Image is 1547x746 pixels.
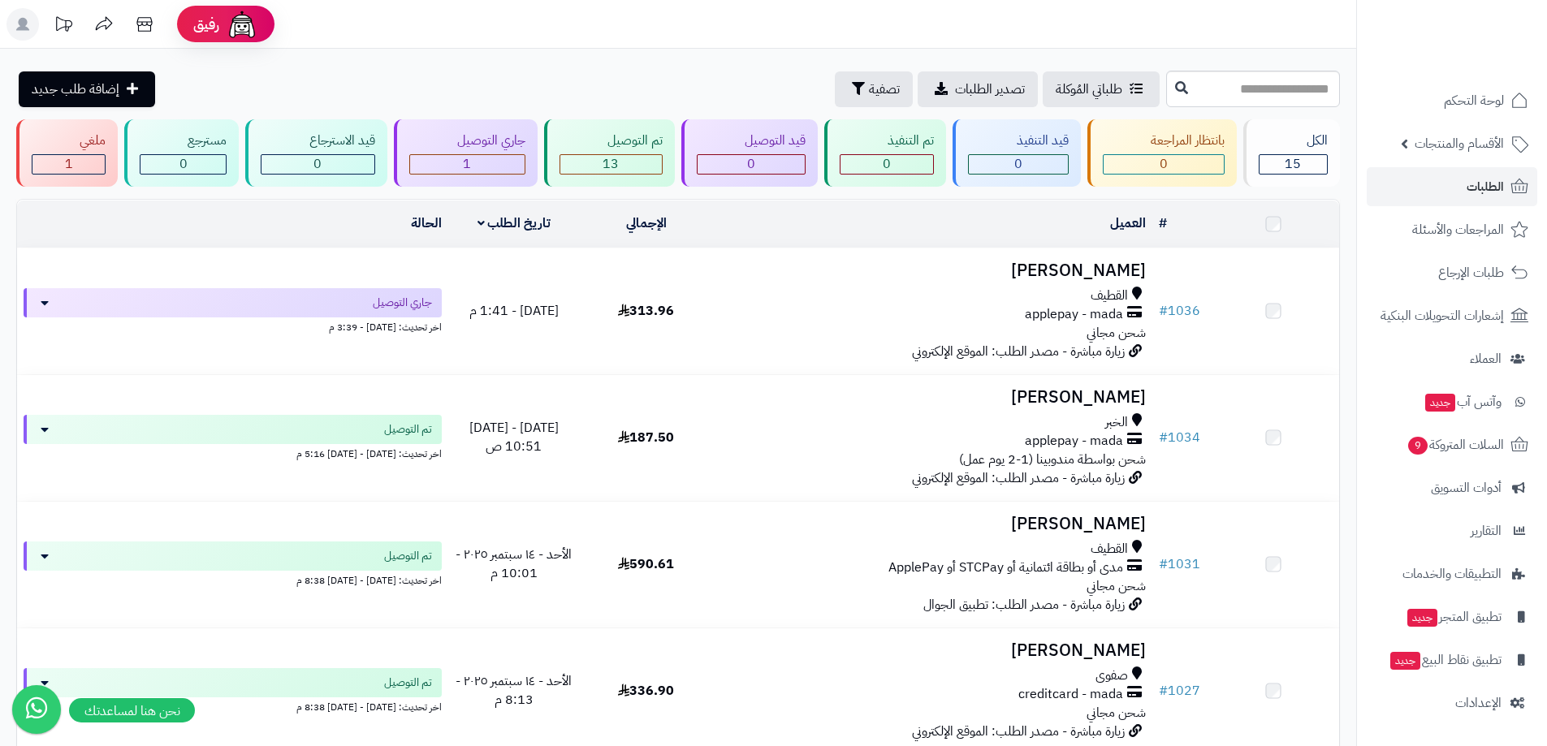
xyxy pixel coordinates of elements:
div: 13 [560,155,662,174]
a: قيد التوصيل 0 [678,119,821,187]
span: طلباتي المُوكلة [1056,80,1122,99]
div: 1 [410,155,525,174]
span: الخبر [1105,413,1128,432]
span: جديد [1390,652,1420,670]
div: 0 [1104,155,1224,174]
a: #1034 [1159,428,1200,447]
span: 187.50 [618,428,674,447]
a: وآتس آبجديد [1367,382,1537,421]
a: تم التوصيل 13 [541,119,678,187]
a: الطلبات [1367,167,1537,206]
a: الكل15 [1240,119,1343,187]
span: 0 [747,154,755,174]
span: الأحد - ١٤ سبتمبر ٢٠٢٥ - 10:01 م [456,545,572,583]
a: الإجمالي [626,213,667,233]
div: 0 [969,155,1067,174]
span: زيارة مباشرة - مصدر الطلب: تطبيق الجوال [923,595,1125,614]
span: التقارير [1471,520,1502,542]
span: تم التوصيل [384,421,432,438]
button: تصفية [835,71,913,107]
span: 0 [313,154,322,174]
span: 336.90 [618,681,674,701]
h3: [PERSON_NAME] [719,515,1146,533]
span: صفوى [1095,666,1128,685]
span: 13 [603,154,619,174]
a: #1027 [1159,681,1200,701]
span: تصدير الطلبات [955,80,1025,99]
div: قيد التوصيل [697,132,806,150]
a: # [1159,213,1167,233]
span: # [1159,681,1168,701]
span: جديد [1425,394,1455,412]
span: 15 [1285,154,1301,174]
a: التقارير [1367,511,1537,550]
a: الحالة [411,213,442,233]
div: قيد التنفيذ [968,132,1068,150]
div: اخر تحديث: [DATE] - [DATE] 5:16 م [24,444,442,461]
div: قيد الاسترجاع [261,132,374,150]
span: # [1159,301,1168,321]
a: إشعارات التحويلات البنكية [1367,296,1537,335]
a: العميل [1110,213,1146,233]
div: 0 [261,155,374,174]
span: الإعدادات [1455,692,1502,714]
span: 0 [883,154,891,174]
a: الإعدادات [1367,683,1537,722]
a: السلات المتروكة9 [1367,425,1537,464]
div: الكل [1259,132,1328,150]
div: 1 [32,155,105,174]
span: الأقسام والمنتجات [1415,132,1504,155]
a: ملغي 1 [13,119,121,187]
span: إشعارات التحويلات البنكية [1381,304,1504,327]
span: تطبيق نقاط البيع [1389,649,1502,671]
span: أدوات التسويق [1431,476,1502,499]
span: زيارة مباشرة - مصدر الطلب: الموقع الإلكتروني [912,468,1125,488]
a: تاريخ الطلب [477,213,551,233]
a: قيد الاسترجاع 0 [242,119,390,187]
span: شحن بواسطة مندوبينا (1-2 يوم عمل) [959,450,1146,469]
a: العملاء [1367,339,1537,378]
span: القطيف [1091,540,1128,558]
span: [DATE] - 1:41 م [469,301,559,321]
a: أدوات التسويق [1367,468,1537,507]
span: 1 [65,154,73,174]
div: اخر تحديث: [DATE] - [DATE] 8:38 م [24,571,442,588]
div: مسترجع [140,132,227,150]
div: اخر تحديث: [DATE] - [DATE] 8:38 م [24,697,442,714]
div: 0 [698,155,805,174]
span: 0 [1014,154,1022,174]
span: لوحة التحكم [1444,89,1504,112]
span: تم التوصيل [384,675,432,691]
span: التطبيقات والخدمات [1402,563,1502,585]
span: مدى أو بطاقة ائتمانية أو STCPay أو ApplePay [888,558,1123,577]
a: طلباتي المُوكلة [1043,71,1160,107]
span: [DATE] - [DATE] 10:51 ص [469,418,559,456]
a: إضافة طلب جديد [19,71,155,107]
span: 590.61 [618,554,674,574]
span: زيارة مباشرة - مصدر الطلب: الموقع الإلكتروني [912,342,1125,361]
a: تحديثات المنصة [43,8,84,45]
span: 9 [1408,437,1428,455]
span: شحن مجاني [1087,576,1146,596]
span: جديد [1407,609,1437,627]
a: #1031 [1159,554,1200,574]
a: لوحة التحكم [1367,81,1537,120]
h3: [PERSON_NAME] [719,388,1146,407]
span: تصفية [869,80,900,99]
div: تم التوصيل [560,132,663,150]
span: تم التوصيل [384,548,432,564]
a: مسترجع 0 [121,119,242,187]
span: 1 [463,154,471,174]
div: بانتظار المراجعة [1103,132,1225,150]
img: logo-2.png [1437,45,1532,80]
span: جاري التوصيل [373,295,432,311]
span: السلات المتروكة [1407,433,1504,456]
div: ملغي [32,132,106,150]
a: التطبيقات والخدمات [1367,554,1537,593]
div: 0 [840,155,933,174]
span: applepay - mada [1025,305,1123,324]
span: شحن مجاني [1087,323,1146,343]
a: #1036 [1159,301,1200,321]
span: # [1159,428,1168,447]
span: 0 [179,154,188,174]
